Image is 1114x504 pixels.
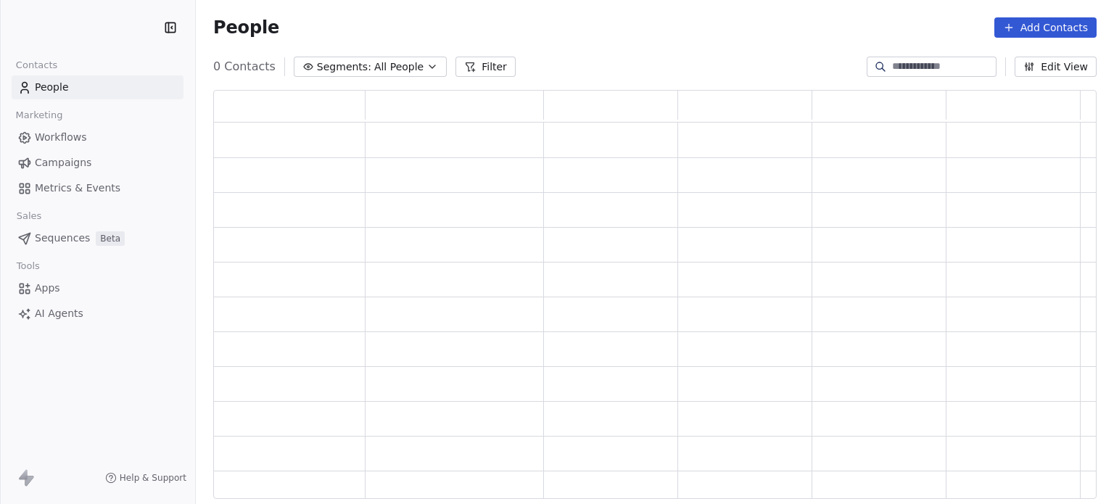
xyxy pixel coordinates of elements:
a: AI Agents [12,302,183,326]
a: Apps [12,276,183,300]
a: Help & Support [105,472,186,484]
span: Campaigns [35,155,91,170]
span: Apps [35,281,60,296]
a: Metrics & Events [12,176,183,200]
span: Contacts [9,54,64,76]
button: Filter [455,57,516,77]
a: People [12,75,183,99]
span: Help & Support [120,472,186,484]
span: People [35,80,69,95]
button: Edit View [1015,57,1097,77]
a: Workflows [12,125,183,149]
span: AI Agents [35,306,83,321]
span: Marketing [9,104,69,126]
span: Beta [96,231,125,246]
span: Sequences [35,231,90,246]
span: Workflows [35,130,87,145]
a: Campaigns [12,151,183,175]
span: All People [374,59,424,75]
a: SequencesBeta [12,226,183,250]
span: 0 Contacts [213,58,276,75]
span: Tools [10,255,46,277]
span: Segments: [317,59,371,75]
button: Add Contacts [994,17,1097,38]
span: Sales [10,205,48,227]
span: Metrics & Events [35,181,120,196]
span: People [213,17,279,38]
